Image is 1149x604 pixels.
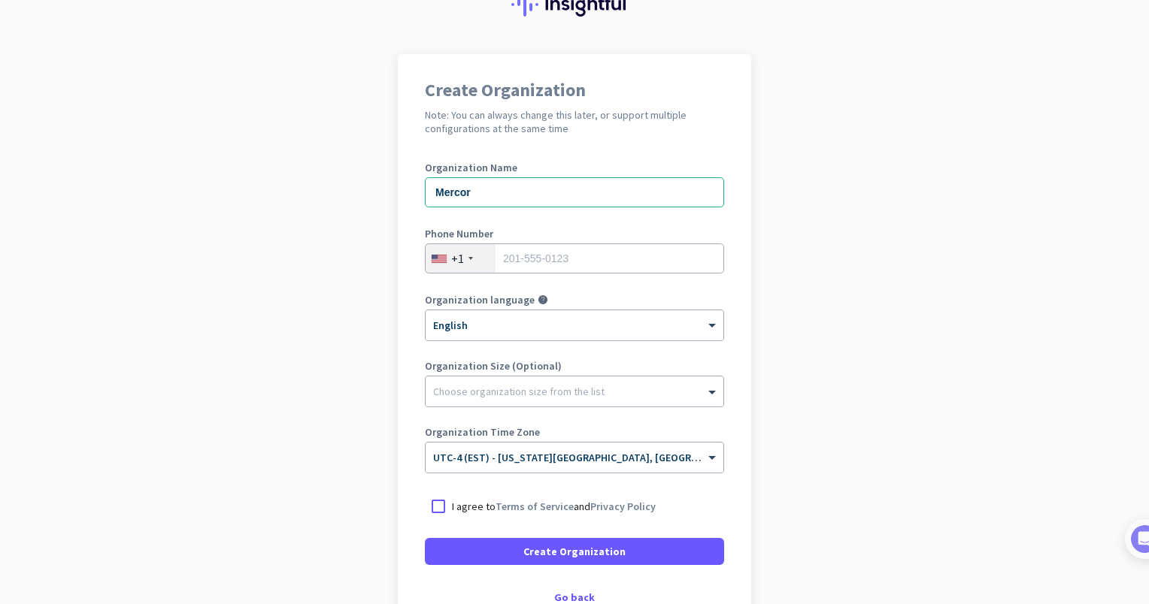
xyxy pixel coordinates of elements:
[451,251,464,266] div: +1
[425,361,724,371] label: Organization Size (Optional)
[425,243,724,273] input: 201-555-0123
[425,162,724,173] label: Organization Name
[538,294,548,305] i: help
[425,108,724,135] h2: Note: You can always change this later, or support multiple configurations at the same time
[425,538,724,565] button: Create Organization
[452,499,656,514] p: I agree to and
[425,294,535,305] label: Organization language
[425,177,724,207] input: What is the name of your organization?
[425,427,724,437] label: Organization Time Zone
[425,81,724,99] h1: Create Organization
[425,228,724,239] label: Phone Number
[590,500,656,513] a: Privacy Policy
[496,500,574,513] a: Terms of Service
[523,544,626,559] span: Create Organization
[425,592,724,602] div: Go back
